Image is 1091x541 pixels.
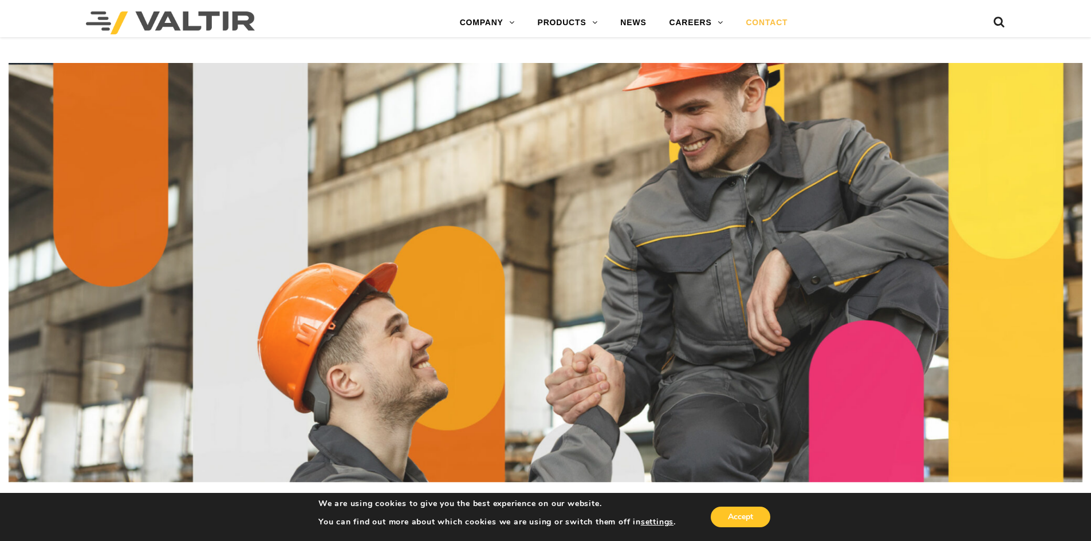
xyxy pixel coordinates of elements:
[9,63,1082,487] img: Contact_1
[318,517,676,527] p: You can find out more about which cookies we are using or switch them off in .
[448,11,526,34] a: COMPANY
[86,11,255,34] img: Valtir
[711,507,770,527] button: Accept
[658,11,735,34] a: CAREERS
[734,11,799,34] a: CONTACT
[318,499,676,509] p: We are using cookies to give you the best experience on our website.
[641,517,673,527] button: settings
[526,11,609,34] a: PRODUCTS
[609,11,657,34] a: NEWS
